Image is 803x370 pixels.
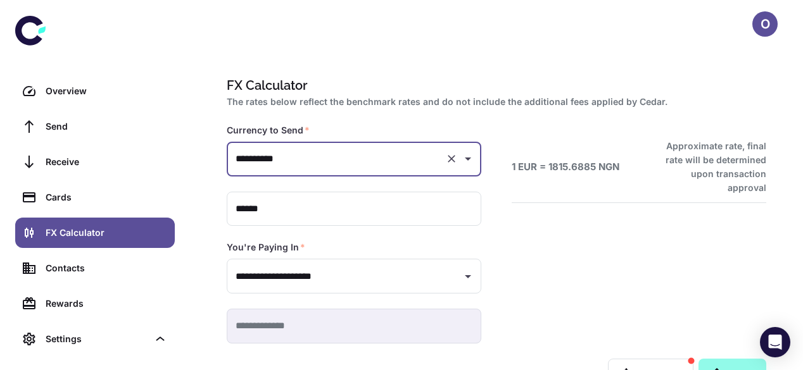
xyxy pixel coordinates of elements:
a: Receive [15,147,175,177]
a: Cards [15,182,175,213]
label: You're Paying In [227,241,305,254]
h6: 1 EUR = 1815.6885 NGN [512,160,619,175]
div: Settings [15,324,175,354]
h1: FX Calculator [227,76,761,95]
a: Contacts [15,253,175,283]
button: O [752,11,778,37]
div: FX Calculator [46,226,167,240]
div: Cards [46,190,167,204]
a: Send [15,111,175,142]
label: Currency to Send [227,124,310,137]
a: Rewards [15,288,175,319]
div: Overview [46,84,167,98]
button: Clear [443,150,460,168]
div: Receive [46,155,167,169]
div: Open Intercom Messenger [760,327,790,357]
div: Send [46,120,167,133]
h6: Approximate rate, final rate will be determined upon transaction approval [652,139,766,195]
div: Contacts [46,261,167,275]
button: Open [459,150,477,168]
div: Settings [46,332,148,346]
a: FX Calculator [15,218,175,248]
div: Rewards [46,297,167,311]
button: Open [459,268,477,285]
a: Overview [15,76,175,106]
